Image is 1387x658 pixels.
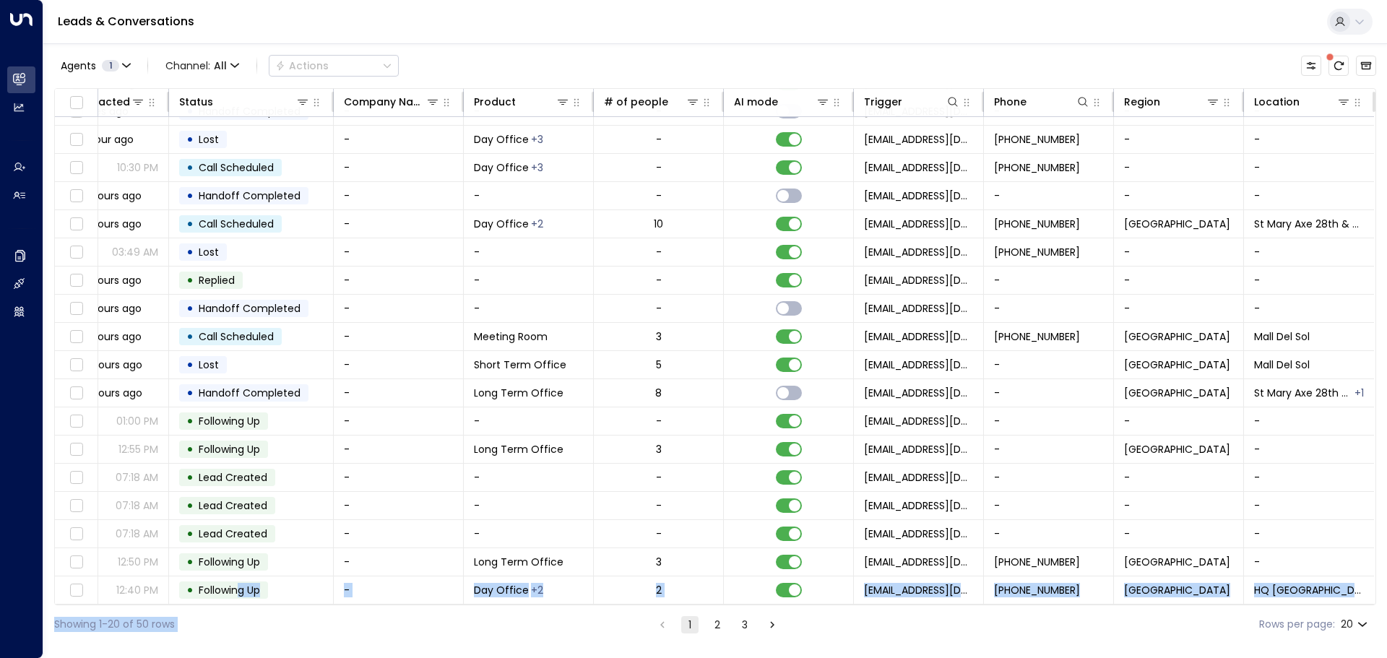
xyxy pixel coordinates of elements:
[1124,217,1230,231] span: London
[334,379,464,407] td: -
[604,93,700,111] div: # of people
[199,329,274,344] span: Call Scheduled
[1114,464,1244,491] td: -
[655,386,662,400] div: 8
[864,583,973,597] span: iwg.test.agent@gmail.com
[734,93,830,111] div: AI mode
[199,386,301,400] span: Handoff Completed
[67,300,85,318] span: Toggle select row
[61,61,96,71] span: Agents
[1244,238,1374,266] td: -
[994,555,1080,569] span: +447000111527
[160,56,245,76] span: Channel:
[199,583,260,597] span: Following Up
[984,351,1114,378] td: -
[864,93,902,111] div: Trigger
[1114,154,1244,181] td: -
[864,414,973,428] span: turok3000+test7@gmail.com
[186,324,194,349] div: •
[656,245,662,259] div: -
[984,379,1114,407] td: -
[334,436,464,463] td: -
[1244,407,1374,435] td: -
[474,583,529,597] span: Day Office
[199,527,267,541] span: Lead Created
[186,521,194,546] div: •
[1124,358,1230,372] span: Guayaquil
[1114,407,1244,435] td: -
[186,352,194,377] div: •
[864,329,973,344] span: turok3000+test10@gmail.com
[334,210,464,238] td: -
[1124,329,1230,344] span: Guayaquil
[864,470,973,485] span: iwg.test.agent@gmail.com
[984,407,1114,435] td: -
[179,93,213,111] div: Status
[160,56,245,76] button: Channel:All
[334,351,464,378] td: -
[464,464,594,491] td: -
[464,407,594,435] td: -
[531,132,543,147] div: Long Term Office,Short Term Office,Workstation
[653,615,782,633] nav: pagination navigation
[199,273,235,287] span: Replied
[864,301,973,316] span: testset67@yahoo.com
[186,240,194,264] div: •
[67,553,85,571] span: Toggle select row
[1244,182,1374,209] td: -
[186,437,194,462] div: •
[1244,492,1374,519] td: -
[54,56,136,76] button: Agents1
[199,160,274,175] span: Call Scheduled
[186,493,194,518] div: •
[984,436,1114,463] td: -
[1114,492,1244,519] td: -
[984,182,1114,209] td: -
[1354,386,1364,400] div: 63 St Mary Axe
[1124,93,1220,111] div: Region
[67,159,85,177] span: Toggle select row
[116,527,158,541] p: 07:18 AM
[736,616,753,633] button: Go to page 3
[984,492,1114,519] td: -
[709,616,726,633] button: Go to page 2
[67,525,85,543] span: Toggle select row
[656,189,662,203] div: -
[656,329,662,344] div: 3
[1254,358,1310,372] span: Mall Del Sol
[474,442,563,456] span: Long Term Office
[116,470,158,485] p: 07:18 AM
[344,93,440,111] div: Company Name
[186,127,194,152] div: •
[994,160,1080,175] span: +919884470959
[1254,217,1364,231] span: St Mary Axe 28th & 29th Floors
[464,182,594,209] td: -
[199,414,260,428] span: Following Up
[656,555,662,569] div: 3
[1301,56,1321,76] button: Customize
[186,296,194,321] div: •
[474,329,548,344] span: Meeting Room
[186,578,194,602] div: •
[656,301,662,316] div: -
[186,268,194,293] div: •
[994,217,1080,231] span: +44123456789
[994,583,1080,597] span: +34658275668
[1254,583,1364,597] span: HQ Sants Station
[1124,386,1230,400] span: London
[864,442,973,456] span: iwg.test.agent@gmail.com
[864,132,973,147] span: testqa.unititest@yahoo.com
[1244,436,1374,463] td: -
[656,442,662,456] div: 3
[67,412,85,430] span: Toggle select row
[464,520,594,547] td: -
[1114,238,1244,266] td: -
[474,93,516,111] div: Product
[474,217,529,231] span: Day Office
[1124,555,1230,569] span: Porto
[984,267,1114,294] td: -
[474,386,563,400] span: Long Term Office
[334,520,464,547] td: -
[186,465,194,490] div: •
[1254,93,1300,111] div: Location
